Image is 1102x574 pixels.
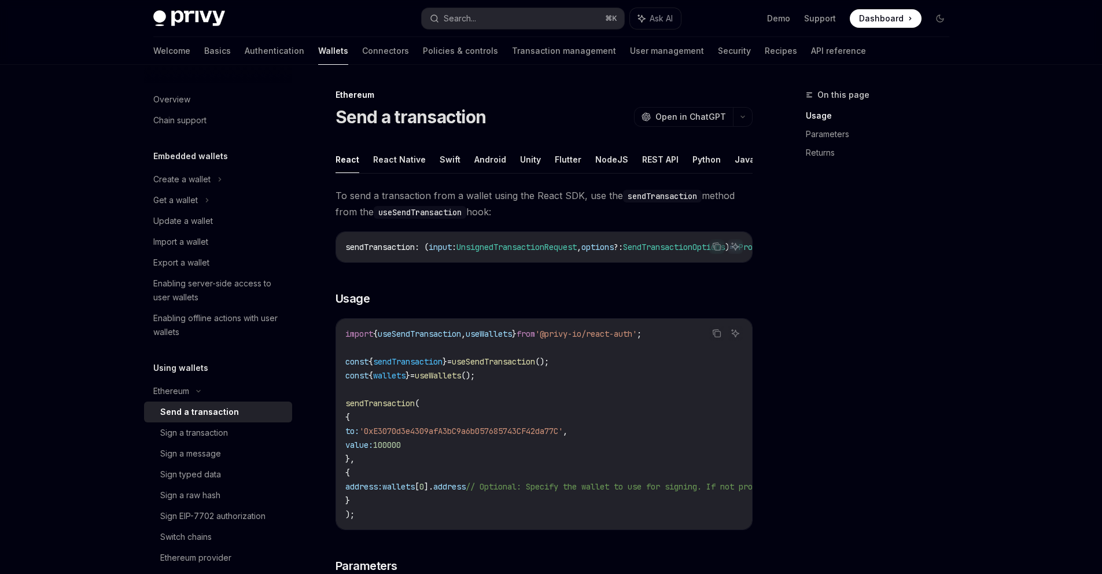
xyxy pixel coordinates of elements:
span: UnsignedTransactionRequest [456,242,577,252]
span: On this page [817,88,869,102]
div: Ethereum [153,384,189,398]
span: To send a transaction from a wallet using the React SDK, use the method from the hook: [336,187,753,220]
a: Sign typed data [144,464,292,485]
span: useWallets [415,370,461,381]
span: useSendTransaction [378,329,461,339]
span: [ [415,481,419,492]
a: Import a wallet [144,231,292,252]
span: ) [725,242,729,252]
div: Export a wallet [153,256,209,270]
button: NodeJS [595,146,628,173]
a: Transaction management [512,37,616,65]
button: Search...⌘K [422,8,624,29]
a: Overview [144,89,292,110]
span: '@privy-io/react-auth' [535,329,637,339]
a: User management [630,37,704,65]
span: { [368,370,373,381]
div: Enabling server-side access to user wallets [153,277,285,304]
a: Sign a raw hash [144,485,292,506]
a: Usage [806,106,959,125]
span: { [345,412,350,422]
span: const [345,370,368,381]
button: Ask AI [728,326,743,341]
a: Connectors [362,37,409,65]
span: sendTransaction [373,356,443,367]
div: Sign typed data [160,468,221,481]
span: 0 [419,481,424,492]
div: Search... [444,12,476,25]
button: Copy the contents from the code block [709,326,724,341]
span: } [345,495,350,506]
button: Python [692,146,721,173]
span: ?: [614,242,623,252]
button: Unity [520,146,541,173]
button: REST API [642,146,679,173]
a: Update a wallet [144,211,292,231]
div: Enabling offline actions with user wallets [153,311,285,339]
a: Authentication [245,37,304,65]
a: Sign a transaction [144,422,292,443]
div: Switch chains [160,530,212,544]
button: Java [735,146,755,173]
span: input [429,242,452,252]
h5: Embedded wallets [153,149,228,163]
span: ]. [424,481,433,492]
button: React [336,146,359,173]
span: , [461,329,466,339]
div: Create a wallet [153,172,211,186]
span: address [433,481,466,492]
span: = [447,356,452,367]
a: Recipes [765,37,797,65]
a: Welcome [153,37,190,65]
span: wallets [373,370,406,381]
span: } [443,356,447,367]
button: Copy the contents from the code block [709,239,724,254]
a: Dashboard [850,9,922,28]
a: Enabling server-side access to user wallets [144,273,292,308]
a: Parameters [806,125,959,143]
span: Usage [336,290,370,307]
button: React Native [373,146,426,173]
span: '0xE3070d3e4309afA3bC9a6b057685743CF42da77C' [359,426,563,436]
span: } [406,370,410,381]
div: Sign a raw hash [160,488,220,502]
div: Import a wallet [153,235,208,249]
h5: Using wallets [153,361,208,375]
span: sendTransaction [345,242,415,252]
a: Sign a message [144,443,292,464]
span: to: [345,426,359,436]
a: Returns [806,143,959,162]
span: address: [345,481,382,492]
span: ( [415,398,419,409]
span: { [368,356,373,367]
span: (); [461,370,475,381]
span: useSendTransaction [452,356,535,367]
a: Support [804,13,836,24]
span: { [345,468,350,478]
div: Sign EIP-7702 authorization [160,509,266,523]
button: Android [474,146,506,173]
span: (); [535,356,549,367]
div: Ethereum provider [160,551,231,565]
a: Ethereum provider [144,547,292,568]
a: Chain support [144,110,292,131]
span: : [452,242,456,252]
div: Send a transaction [160,405,239,419]
span: from [517,329,535,339]
button: Flutter [555,146,581,173]
a: Policies & controls [423,37,498,65]
span: sendTransaction [345,398,415,409]
code: useSendTransaction [374,206,466,219]
span: value: [345,440,373,450]
span: // Optional: Specify the wallet to use for signing. If not provided, the first wallet will be used. [466,481,924,492]
div: Ethereum [336,89,753,101]
span: } [512,329,517,339]
button: Open in ChatGPT [634,107,733,127]
button: Swift [440,146,460,173]
span: { [373,329,378,339]
span: Open in ChatGPT [655,111,726,123]
a: Basics [204,37,231,65]
h1: Send a transaction [336,106,486,127]
div: Get a wallet [153,193,198,207]
span: Parameters [336,558,397,574]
